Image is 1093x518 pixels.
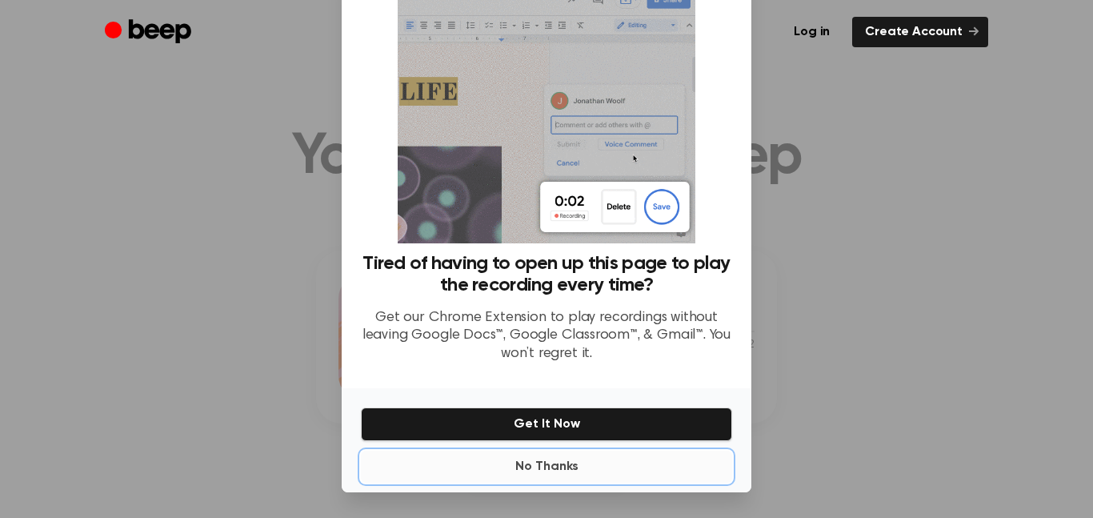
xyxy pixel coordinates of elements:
button: No Thanks [361,451,732,483]
h3: Tired of having to open up this page to play the recording every time? [361,253,732,296]
a: Create Account [852,17,988,47]
a: Log in [781,17,843,47]
a: Beep [105,17,195,48]
p: Get our Chrome Extension to play recordings without leaving Google Docs™, Google Classroom™, & Gm... [361,309,732,363]
button: Get It Now [361,408,732,441]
